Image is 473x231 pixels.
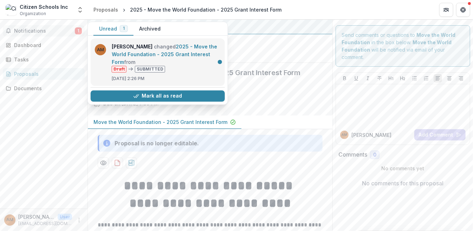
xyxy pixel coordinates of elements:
div: Allison Milewski [6,218,13,222]
p: Move the World Foundation - 2025 Grant Interest Form [93,118,227,126]
button: Open entity switcher [75,3,85,17]
p: User [58,214,72,220]
span: Notifications [14,28,75,34]
a: Proposals [3,68,85,80]
div: Documents [14,85,79,92]
button: Align Center [445,74,454,82]
a: Tasks [3,54,85,65]
button: Ordered List [422,74,430,82]
div: Citizen Schools Inc [20,3,68,11]
button: download-proposal [112,157,123,169]
div: Proposal is no longer editable. [115,139,199,147]
button: Heading 2 [399,74,407,82]
p: [EMAIL_ADDRESS][DOMAIN_NAME] [18,220,72,227]
div: Dashboard [14,41,79,49]
p: changed from [112,43,221,73]
div: Allison Milewski [342,133,347,137]
div: Send comments or questions to in the box below. will be notified via email of your comment. [336,25,470,67]
button: Align Left [434,74,442,82]
button: Archived [134,22,166,36]
p: [PERSON_NAME] [351,131,391,139]
span: Organization [20,11,46,17]
div: Proposals [93,6,118,13]
button: Mark all as read [91,90,225,101]
button: Align Right [457,74,465,82]
p: No comments yet [338,165,467,172]
button: Add Comment [414,129,466,140]
p: No comments for this proposal [362,179,444,187]
button: Preview 05061e0a-7cec-43f8-b7c2-3447b26900cf-0.pdf [98,157,109,169]
button: Notifications1 [3,25,85,37]
button: Strike [375,74,384,82]
a: Dashboard [3,39,85,51]
button: Bullet List [410,74,419,82]
nav: breadcrumb [91,5,284,15]
button: Bold [341,74,349,82]
span: 0 [373,152,376,158]
a: 2025 - Move the World Foundation - 2025 Grant Interest Form [112,44,217,65]
img: Citizen Schools Inc [6,4,17,15]
button: Underline [352,74,361,82]
span: 1 [123,26,125,31]
button: Italicize [364,74,372,82]
a: Proposals [91,5,121,15]
a: Documents [3,82,85,94]
span: 1 [75,27,82,34]
div: Proposals [14,70,79,78]
button: Heading 1 [387,74,395,82]
h2: Comments [338,151,367,158]
div: 2025 - Move the World Foundation - 2025 Grant Interest Form [130,6,281,13]
button: download-proposal [126,157,137,169]
button: Partners [439,3,453,17]
button: More [75,216,83,224]
button: Unread [93,22,134,36]
div: Tasks [14,56,79,63]
p: [PERSON_NAME] [18,213,55,220]
button: Get Help [456,3,470,17]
